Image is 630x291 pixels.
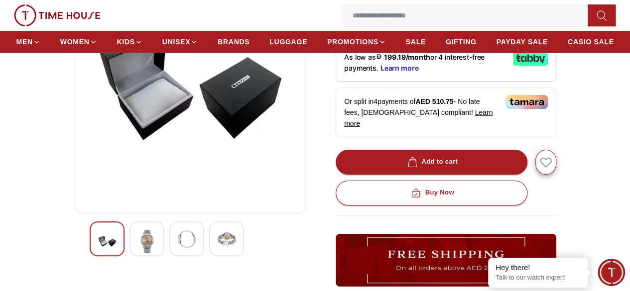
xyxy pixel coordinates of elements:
img: MECHANICAL MEN - NJ0158-89Y [178,230,196,248]
span: LUGGAGE [269,37,307,47]
span: WOMEN [60,37,90,47]
span: MEN [16,37,33,47]
a: PAYDAY SALE [496,33,547,51]
a: BRANDS [218,33,250,51]
span: GIFTING [446,37,477,47]
button: Buy Now [336,181,527,205]
div: Or split in 4 payments of - No late fees, [DEMOGRAPHIC_DATA] compliant! [336,88,556,137]
div: Buy Now [409,187,454,198]
a: UNISEX [162,33,198,51]
span: UNISEX [162,37,190,47]
span: PAYDAY SALE [496,37,547,47]
a: KIDS [117,33,142,51]
a: WOMEN [60,33,97,51]
div: Hey there! [496,263,580,273]
span: CASIO SALE [568,37,614,47]
a: GIFTING [446,33,477,51]
div: Add to cart [405,156,458,168]
a: CASIO SALE [568,33,614,51]
a: LUGGAGE [269,33,307,51]
span: BRANDS [218,37,250,47]
span: PROMOTIONS [327,37,378,47]
span: SALE [406,37,426,47]
img: MECHANICAL MEN - NJ0158-89Y [218,230,236,248]
span: AED 510.75 [415,97,453,105]
div: Chat Widget [598,259,625,286]
a: PROMOTIONS [327,33,386,51]
a: SALE [406,33,426,51]
img: Tamara [505,95,548,109]
span: KIDS [117,37,135,47]
img: MECHANICAL MEN - NJ0158-89Y [138,230,156,253]
img: ... [14,4,101,26]
p: Talk to our watch expert! [496,274,580,282]
a: MEN [16,33,40,51]
span: Learn more [344,108,493,127]
button: Add to cart [336,150,527,175]
img: ... [336,234,556,287]
img: MECHANICAL MEN - NJ0158-89Y [98,230,116,253]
